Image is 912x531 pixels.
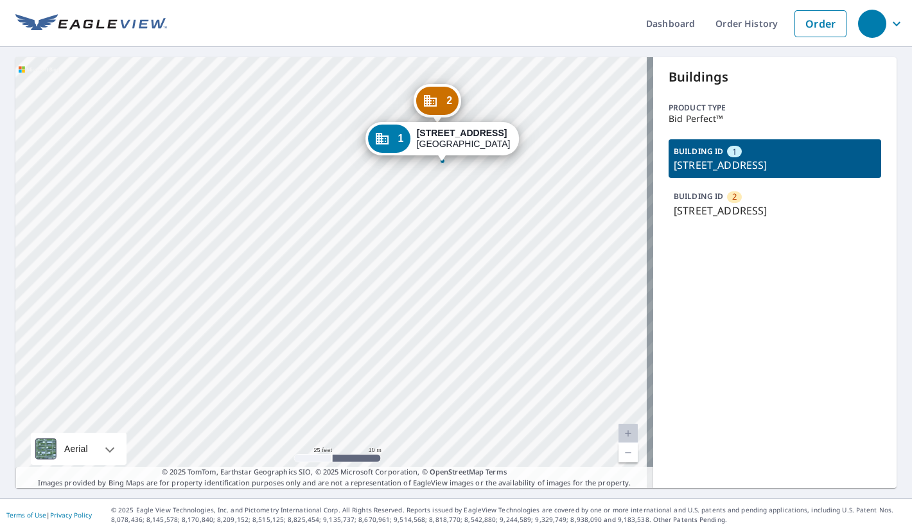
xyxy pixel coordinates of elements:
[60,433,92,465] div: Aerial
[6,510,46,519] a: Terms of Use
[669,102,881,114] p: Product type
[732,191,737,203] span: 2
[674,203,876,218] p: [STREET_ADDRESS]
[669,67,881,87] p: Buildings
[732,146,737,158] span: 1
[398,134,404,143] span: 1
[486,467,507,476] a: Terms
[446,96,452,105] span: 2
[417,128,507,138] strong: [STREET_ADDRESS]
[15,467,653,488] p: Images provided by Bing Maps are for property identification purposes only and are not a represen...
[618,424,638,443] a: Current Level 20, Zoom In Disabled
[794,10,846,37] a: Order
[6,511,92,519] p: |
[365,122,520,162] div: Dropped pin, building 1, Commercial property, 312 E Orange St Tarpon Springs, FL 34689
[111,505,906,525] p: © 2025 Eagle View Technologies, Inc. and Pictometry International Corp. All Rights Reserved. Repo...
[414,84,461,124] div: Dropped pin, building 2, Commercial property, 314 E Orange St Tarpon Springs, FL 34689
[674,146,723,157] p: BUILDING ID
[669,114,881,124] p: Bid Perfect™
[31,433,127,465] div: Aerial
[162,467,507,478] span: © 2025 TomTom, Earthstar Geographics SIO, © 2025 Microsoft Corporation, ©
[50,510,92,519] a: Privacy Policy
[417,128,511,150] div: [GEOGRAPHIC_DATA]
[674,157,876,173] p: [STREET_ADDRESS]
[618,443,638,462] a: Current Level 20, Zoom Out
[674,191,723,202] p: BUILDING ID
[430,467,484,476] a: OpenStreetMap
[15,14,167,33] img: EV Logo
